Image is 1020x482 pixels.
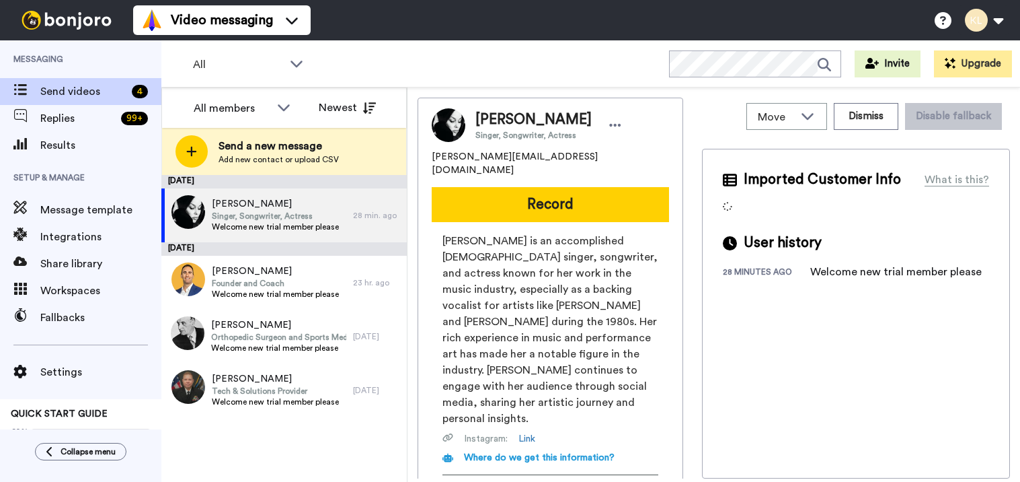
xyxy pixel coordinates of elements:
[61,446,116,457] span: Collapse menu
[11,409,108,419] span: QUICK START GUIDE
[309,94,386,121] button: Newest
[212,397,339,407] span: Welcome new trial member please
[834,103,898,130] button: Dismiss
[194,100,270,116] div: All members
[212,278,339,289] span: Founder and Coach
[905,103,1002,130] button: Disable fallback
[723,267,810,280] div: 28 minutes ago
[758,109,794,125] span: Move
[211,332,346,343] span: Orthopedic Surgeon and Sports Medicine Specialist
[40,283,161,299] span: Workspaces
[810,264,982,280] div: Welcome new trial member please
[193,57,283,73] span: All
[925,172,989,188] div: What is this?
[40,202,161,218] span: Message template
[464,432,508,446] span: Instagram :
[934,50,1012,77] button: Upgrade
[855,50,920,77] button: Invite
[141,9,163,31] img: vm-color.svg
[212,265,339,278] span: [PERSON_NAME]
[171,195,205,229] img: fd8c5682-0665-4a6a-9a22-79cca63492c8.jpg
[432,187,669,222] button: Record
[353,331,400,342] div: [DATE]
[353,385,400,396] div: [DATE]
[121,112,148,125] div: 99 +
[219,138,339,154] span: Send a new message
[432,150,669,177] span: [PERSON_NAME][EMAIL_ADDRESS][DOMAIN_NAME]
[132,85,148,98] div: 4
[171,263,205,296] img: 4ca9a910-e107-4e35-93af-6709841bc7c6.jpg
[40,110,116,127] span: Replies
[744,233,822,253] span: User history
[353,277,400,288] div: 23 hr. ago
[40,256,161,272] span: Share library
[11,426,28,437] span: 60%
[211,318,346,332] span: [PERSON_NAME]
[212,197,339,211] span: [PERSON_NAME]
[219,154,339,165] span: Add new contact or upload CSV
[161,175,407,188] div: [DATE]
[211,343,346,353] span: Welcome new trial member please
[475,110,592,130] span: [PERSON_NAME]
[40,229,161,245] span: Integrations
[16,11,117,30] img: bj-logo-header-white.svg
[475,130,592,141] span: Singer, Songwriter, Actress
[35,443,126,460] button: Collapse menu
[212,211,339,221] span: Singer, Songwriter, Actress
[171,11,273,30] span: Video messaging
[353,210,400,221] div: 28 min. ago
[212,386,339,397] span: Tech & Solutions Provider
[40,364,161,380] span: Settings
[432,108,465,142] img: Image of Jill Jones
[744,170,901,190] span: Imported Customer Info
[40,137,161,153] span: Results
[171,370,205,404] img: 0dbb6891-9331-4853-b202-1f02228e01ae.jpg
[442,233,658,427] span: [PERSON_NAME] is an accomplished [DEMOGRAPHIC_DATA] singer, songwriter, and actress known for her...
[171,316,204,350] img: 11d0c756-b0c0-4ae1-b1a1-2e5c3f2887f1.jpg
[212,221,339,232] span: Welcome new trial member please
[212,289,339,300] span: Welcome new trial member please
[40,83,126,100] span: Send videos
[212,372,339,386] span: [PERSON_NAME]
[518,432,535,446] a: Link
[161,242,407,256] div: [DATE]
[464,453,615,462] span: Where do we get this information?
[40,310,161,326] span: Fallbacks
